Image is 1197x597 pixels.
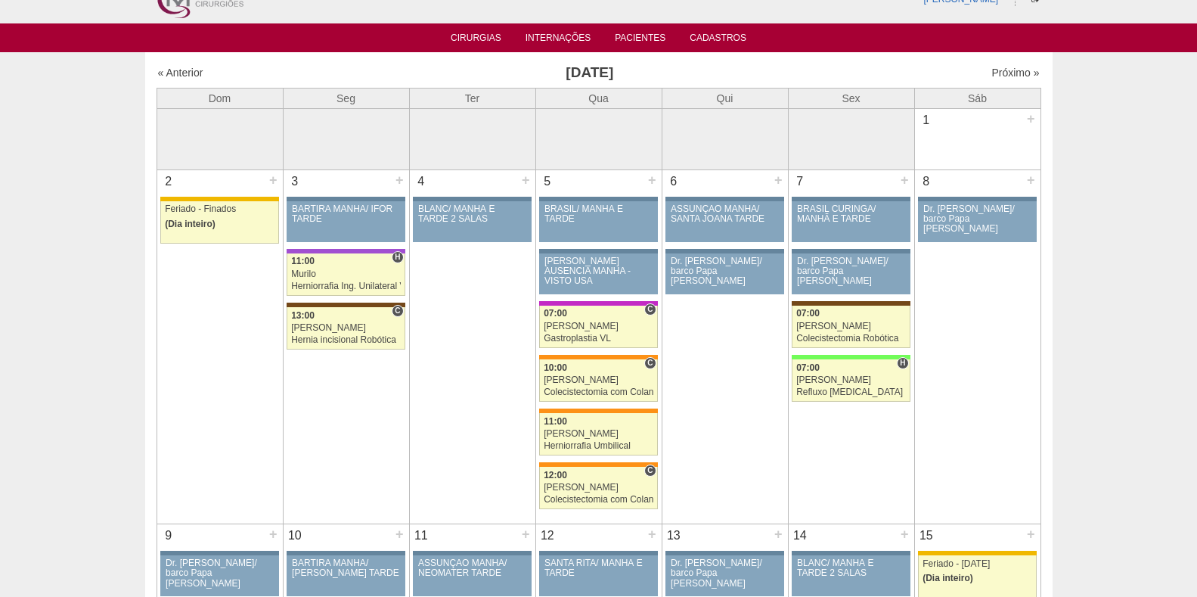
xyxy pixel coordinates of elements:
[369,62,810,84] h3: [DATE]
[539,249,657,253] div: Key: Aviso
[665,197,783,201] div: Key: Aviso
[544,322,653,331] div: [PERSON_NAME]
[918,197,1036,201] div: Key: Aviso
[413,201,531,242] a: BLANC/ MANHÃ E TARDE 2 SALAS
[287,253,405,296] a: H 11:00 Murilo Herniorrafia Ing. Unilateral VL
[914,88,1040,108] th: Sáb
[160,551,278,555] div: Key: Aviso
[283,88,409,108] th: Seg
[923,573,973,583] span: (Dia inteiro)
[792,253,910,294] a: Dr. [PERSON_NAME]/ barco Papa [PERSON_NAME]
[287,303,405,307] div: Key: Santa Joana
[291,281,401,291] div: Herniorrafia Ing. Unilateral VL
[796,387,906,397] div: Refluxo [MEDICAL_DATA] esofágico Robótico
[792,555,910,596] a: BLANC/ MANHÃ E TARDE 2 SALAS
[796,308,820,319] span: 07:00
[539,467,657,509] a: C 12:00 [PERSON_NAME] Colecistectomia com Colangiografia VL
[539,306,657,348] a: C 07:00 [PERSON_NAME] Gastroplastia VL
[410,170,433,193] div: 4
[544,362,567,373] span: 10:00
[665,555,783,596] a: Dr. [PERSON_NAME]/ barco Papa [PERSON_NAME]
[690,33,746,48] a: Cadastros
[665,201,783,242] a: ASSUNÇÃO MANHÃ/ SANTA JOANA TARDE
[539,253,657,294] a: [PERSON_NAME] AUSENCIA MANHA - VISTO USA
[662,88,788,108] th: Qui
[157,524,181,547] div: 9
[544,334,653,344] div: Gastroplastia VL
[1025,109,1037,129] div: +
[544,204,653,224] div: BRASIL/ MANHÃ E TARDE
[392,305,403,317] span: Consultório
[410,524,433,547] div: 11
[644,303,656,316] span: Consultório
[539,555,657,596] a: SANTA RITA/ MANHÃ E TARDE
[536,524,560,547] div: 12
[160,197,278,201] div: Key: Feriado
[789,170,812,193] div: 7
[413,555,531,596] a: ASSUNÇÃO MANHÃ/ NEOMATER TARDE
[772,524,785,544] div: +
[409,88,535,108] th: Ter
[157,88,283,108] th: Dom
[291,335,401,345] div: Hernia incisional Robótica
[526,33,591,48] a: Internações
[292,558,400,578] div: BARTIRA MANHÃ/ [PERSON_NAME] TARDE
[662,524,686,547] div: 13
[287,551,405,555] div: Key: Aviso
[792,201,910,242] a: BRASIL CURINGA/ MANHÃ E TARDE
[792,355,910,359] div: Key: Brasil
[923,559,1032,569] div: Feriado - [DATE]
[796,322,906,331] div: [PERSON_NAME]
[918,201,1036,242] a: Dr. [PERSON_NAME]/ barco Papa [PERSON_NAME]
[544,416,567,427] span: 11:00
[646,170,659,190] div: +
[418,204,526,224] div: BLANC/ MANHÃ E TARDE 2 SALAS
[539,462,657,467] div: Key: São Luiz - SCS
[898,524,911,544] div: +
[665,249,783,253] div: Key: Aviso
[158,67,203,79] a: « Anterior
[291,310,315,321] span: 13:00
[918,551,1036,555] div: Key: Feriado
[539,409,657,413] div: Key: São Luiz - SCS
[646,524,659,544] div: +
[539,551,657,555] div: Key: Aviso
[544,387,653,397] div: Colecistectomia com Colangiografia VL
[165,204,274,214] div: Feriado - Finados
[1025,524,1037,544] div: +
[160,555,278,596] a: Dr. [PERSON_NAME]/ barco Papa [PERSON_NAME]
[665,253,783,294] a: Dr. [PERSON_NAME]/ barco Papa [PERSON_NAME]
[166,558,274,589] div: Dr. [PERSON_NAME]/ barco Papa [PERSON_NAME]
[160,201,278,244] a: Feriado - Finados (Dia inteiro)
[451,33,501,48] a: Cirurgias
[792,249,910,253] div: Key: Aviso
[792,359,910,402] a: H 07:00 [PERSON_NAME] Refluxo [MEDICAL_DATA] esofágico Robótico
[291,256,315,266] span: 11:00
[662,170,686,193] div: 6
[393,524,406,544] div: +
[291,269,401,279] div: Murilo
[544,558,653,578] div: SANTA RITA/ MANHÃ E TARDE
[671,257,779,287] div: Dr. [PERSON_NAME]/ barco Papa [PERSON_NAME]
[796,362,820,373] span: 07:00
[539,201,657,242] a: BRASIL/ MANHÃ E TARDE
[665,551,783,555] div: Key: Aviso
[539,197,657,201] div: Key: Aviso
[519,524,532,544] div: +
[898,170,911,190] div: +
[287,201,405,242] a: BARTIRA MANHÃ/ IFOR TARDE
[287,249,405,253] div: Key: IFOR
[923,204,1031,235] div: Dr. [PERSON_NAME]/ barco Papa [PERSON_NAME]
[671,558,779,589] div: Dr. [PERSON_NAME]/ barco Papa [PERSON_NAME]
[544,483,653,493] div: [PERSON_NAME]
[544,375,653,385] div: [PERSON_NAME]
[287,307,405,350] a: C 13:00 [PERSON_NAME] Hernia incisional Robótica
[544,495,653,505] div: Colecistectomia com Colangiografia VL
[544,257,653,287] div: [PERSON_NAME] AUSENCIA MANHA - VISTO USA
[539,355,657,359] div: Key: São Luiz - SCS
[291,323,401,333] div: [PERSON_NAME]
[644,465,656,477] span: Consultório
[772,170,785,190] div: +
[544,308,567,319] span: 07:00
[535,88,662,108] th: Qua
